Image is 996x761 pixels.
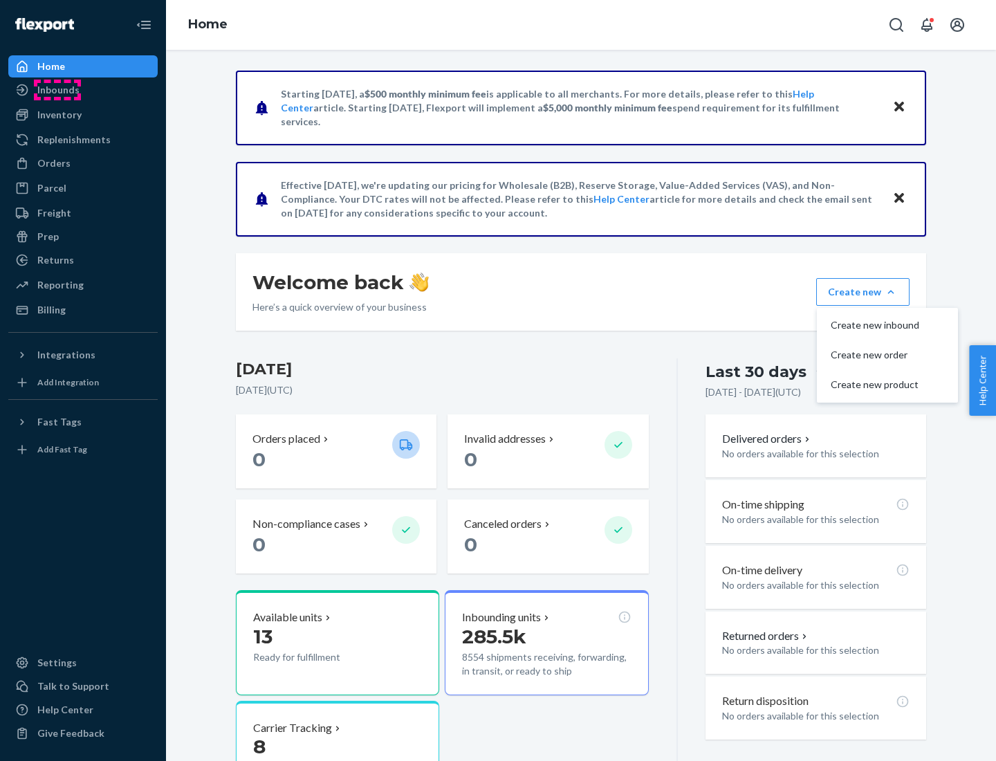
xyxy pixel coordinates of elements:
[722,709,910,723] p: No orders available for this selection
[253,650,381,664] p: Ready for fulfillment
[253,720,332,736] p: Carrier Tracking
[8,129,158,151] a: Replenishments
[8,79,158,101] a: Inbounds
[722,562,802,578] p: On-time delivery
[365,88,486,100] span: $500 monthly minimum fee
[252,270,429,295] h1: Welcome back
[37,726,104,740] div: Give Feedback
[464,516,542,532] p: Canceled orders
[177,5,239,45] ol: breadcrumbs
[8,299,158,321] a: Billing
[236,383,649,397] p: [DATE] ( UTC )
[281,87,879,129] p: Starting [DATE], a is applicable to all merchants. For more details, please refer to this article...
[236,590,439,695] button: Available units13Ready for fulfillment
[722,578,910,592] p: No orders available for this selection
[722,643,910,657] p: No orders available for this selection
[37,348,95,362] div: Integrations
[8,55,158,77] a: Home
[37,656,77,670] div: Settings
[705,385,801,399] p: [DATE] - [DATE] ( UTC )
[464,448,477,471] span: 0
[252,300,429,314] p: Here’s a quick overview of your business
[722,693,809,709] p: Return disposition
[448,414,648,488] button: Invalid addresses 0
[37,108,82,122] div: Inventory
[8,226,158,248] a: Prep
[236,414,436,488] button: Orders placed 0
[252,431,320,447] p: Orders placed
[8,722,158,744] button: Give Feedback
[130,11,158,39] button: Close Navigation
[409,273,429,292] img: hand-wave emoji
[8,439,158,461] a: Add Fast Tag
[831,320,919,330] span: Create new inbound
[722,447,910,461] p: No orders available for this selection
[37,156,71,170] div: Orders
[705,361,806,383] div: Last 30 days
[722,513,910,526] p: No orders available for this selection
[831,380,919,389] span: Create new product
[820,311,955,340] button: Create new inbound
[252,448,266,471] span: 0
[8,652,158,674] a: Settings
[188,17,228,32] a: Home
[37,415,82,429] div: Fast Tags
[8,152,158,174] a: Orders
[37,443,87,455] div: Add Fast Tag
[8,675,158,697] a: Talk to Support
[37,679,109,693] div: Talk to Support
[252,533,266,556] span: 0
[969,345,996,416] button: Help Center
[831,350,919,360] span: Create new order
[8,177,158,199] a: Parcel
[37,133,111,147] div: Replenishments
[8,699,158,721] a: Help Center
[445,590,648,695] button: Inbounding units285.5k8554 shipments receiving, forwarding, in transit, or ready to ship
[37,59,65,73] div: Home
[37,181,66,195] div: Parcel
[543,102,672,113] span: $5,000 monthly minimum fee
[236,358,649,380] h3: [DATE]
[943,11,971,39] button: Open account menu
[37,703,93,717] div: Help Center
[722,628,810,644] button: Returned orders
[253,735,266,758] span: 8
[37,376,99,388] div: Add Integration
[462,650,631,678] p: 8554 shipments receiving, forwarding, in transit, or ready to ship
[15,18,74,32] img: Flexport logo
[883,11,910,39] button: Open Search Box
[281,178,879,220] p: Effective [DATE], we're updating our pricing for Wholesale (B2B), Reserve Storage, Value-Added Se...
[8,104,158,126] a: Inventory
[8,202,158,224] a: Freight
[890,189,908,209] button: Close
[816,278,910,306] button: Create newCreate new inboundCreate new orderCreate new product
[37,230,59,244] div: Prep
[464,533,477,556] span: 0
[820,370,955,400] button: Create new product
[913,11,941,39] button: Open notifications
[252,516,360,532] p: Non-compliance cases
[253,609,322,625] p: Available units
[593,193,649,205] a: Help Center
[8,344,158,366] button: Integrations
[8,249,158,271] a: Returns
[722,497,804,513] p: On-time shipping
[37,303,66,317] div: Billing
[37,278,84,292] div: Reporting
[890,98,908,118] button: Close
[37,206,71,220] div: Freight
[722,431,813,447] button: Delivered orders
[448,499,648,574] button: Canceled orders 0
[8,411,158,433] button: Fast Tags
[8,372,158,394] a: Add Integration
[464,431,546,447] p: Invalid addresses
[37,253,74,267] div: Returns
[820,340,955,370] button: Create new order
[37,83,80,97] div: Inbounds
[253,625,273,648] span: 13
[8,274,158,296] a: Reporting
[462,625,526,648] span: 285.5k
